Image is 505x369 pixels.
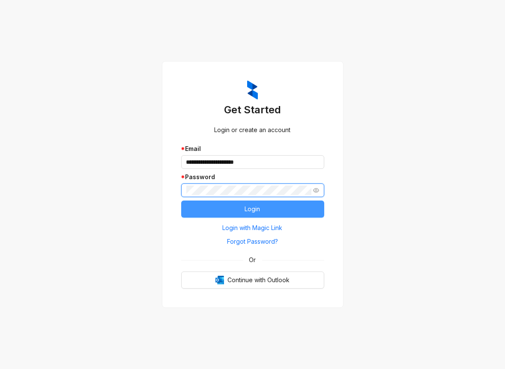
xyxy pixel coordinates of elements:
[181,235,324,248] button: Forgot Password?
[245,204,260,214] span: Login
[181,201,324,218] button: Login
[181,103,324,117] h3: Get Started
[181,172,324,182] div: Password
[227,237,278,246] span: Forgot Password?
[215,276,224,284] img: Outlook
[181,221,324,235] button: Login with Magic Link
[181,272,324,289] button: OutlookContinue with Outlook
[227,275,290,285] span: Continue with Outlook
[181,144,324,154] div: Email
[247,80,258,100] img: ZumaIcon
[181,125,324,135] div: Login or create an account
[243,255,262,265] span: Or
[223,223,283,233] span: Login with Magic Link
[313,187,319,193] span: eye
